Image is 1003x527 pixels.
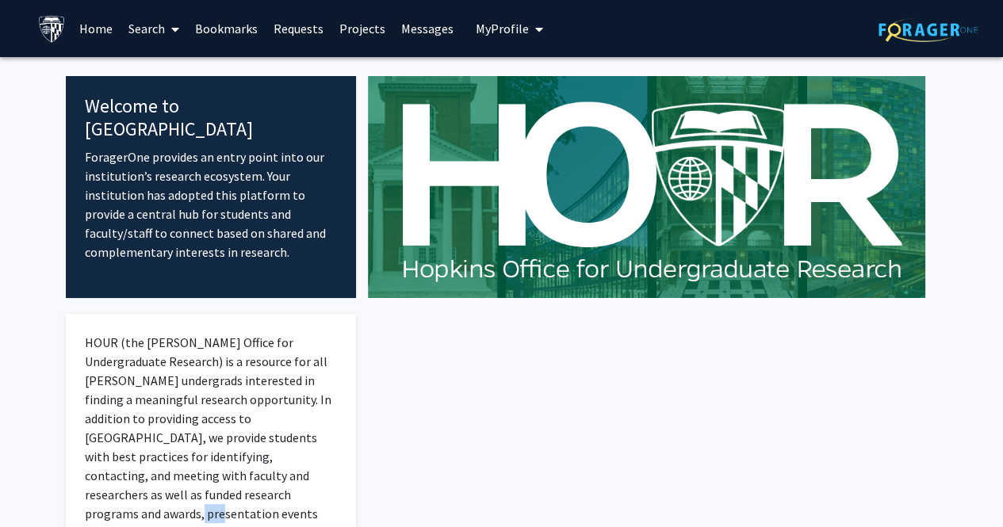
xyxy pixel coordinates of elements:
a: Bookmarks [187,1,266,56]
a: Messages [393,1,461,56]
a: Search [121,1,187,56]
a: Projects [331,1,393,56]
img: ForagerOne Logo [879,17,978,42]
iframe: Chat [12,456,67,515]
img: Cover Image [368,76,925,298]
img: Johns Hopkins University Logo [38,15,66,43]
p: ForagerOne provides an entry point into our institution’s research ecosystem. Your institution ha... [85,147,338,262]
a: Home [71,1,121,56]
span: My Profile [476,21,529,36]
h4: Welcome to [GEOGRAPHIC_DATA] [85,95,338,141]
a: Requests [266,1,331,56]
